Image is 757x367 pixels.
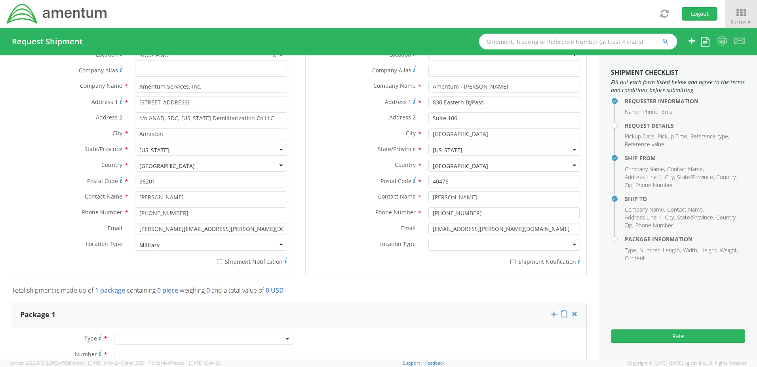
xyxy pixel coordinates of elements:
li: City [665,214,675,221]
span: master, [DATE] 11:04:24 [71,360,120,366]
span: Forms [730,18,751,26]
li: Length [663,246,681,254]
li: Country [716,173,737,181]
li: Contact Name [667,165,704,173]
h4: Ship To [625,196,745,202]
span: Contact Name [85,193,122,200]
span: Server: 2025.17.0-327f6347098 [10,360,120,366]
span: 0 USD [266,286,284,295]
span: Company Alias [372,66,411,74]
span: Address 1 [91,98,118,106]
span: ▼ [747,19,751,26]
p: Total shipment is made up of containing weighing and a total value of [12,286,587,299]
span: Remove all items [270,51,279,60]
h4: Package Information [625,236,745,242]
span: Postal Code [380,177,411,185]
div: [US_STATE] [433,146,462,154]
li: Company Name [625,206,665,214]
span: Address 1 [385,98,411,106]
a: Support [403,360,420,366]
li: Zip [625,221,633,229]
span: Copyright © [DATE]-[DATE] Agistix Inc., All Rights Reserved [627,360,747,366]
a: Feedback [425,360,445,366]
span: Phone Number [375,208,416,216]
span: State/Province [84,145,122,153]
label: Shipment Notification [135,256,287,266]
li: Pickup Date [625,132,656,140]
li: Contact Name [667,206,704,214]
span: Address 2 [389,114,416,121]
h4: Request Shipment [12,37,83,46]
li: Country [716,214,737,221]
li: Phone [643,108,660,116]
li: Zip [625,181,633,189]
div: [GEOGRAPHIC_DATA] [139,162,195,170]
button: Rate [611,329,745,343]
li: Reference type [690,132,729,140]
h4: Ship From [625,155,745,161]
li: Phone Number [635,181,673,189]
li: Width [683,246,698,254]
li: Pickup Time [658,132,689,140]
span: 0 [206,286,210,295]
span: Email [108,224,122,232]
li: Phone Number [635,221,673,229]
span: City [112,129,122,137]
li: Address Line 1 [625,214,663,221]
span: master, [DATE] 08:44:05 [172,360,221,366]
h3: Shipment Checklist [611,69,745,76]
li: Address Line 1 [625,173,663,181]
span: Type [84,335,97,342]
li: Email [662,108,675,116]
span: Client: 2025.17.0-cb14447 [121,360,221,366]
input: Shipment, Tracking or Reference Number (at least 4 chars) [479,34,677,49]
span: Company Name [373,82,416,89]
span: Fill out each form listed below and agree to the terms and conditions before submitting [611,78,745,94]
li: Content [625,254,645,262]
span: Location Type [86,240,122,248]
input: Shipment Notification [217,259,222,264]
span: Country [395,161,416,168]
span: Location Type [379,240,416,248]
span: Contact Name [378,193,416,200]
span: Number [75,350,97,358]
span: 1 package [95,286,125,295]
span: Postal Code [87,177,118,185]
h4: Request Details [625,123,745,129]
li: Type [625,246,637,254]
li: State/Province [677,214,714,221]
span: Address 2 [96,114,122,121]
li: Name [625,108,641,116]
span: Country [101,161,122,168]
div: [US_STATE] [139,146,169,154]
span: Location [96,51,118,58]
span: State/Province [378,145,416,153]
li: Number [639,246,661,254]
img: dyn-intl-logo-049831509241104b2a82.png [6,3,108,25]
li: City [665,173,675,181]
div: Military [139,241,160,249]
label: Shipment Notification [428,256,580,266]
span: Phone Number [82,208,122,216]
input: Shipment Notification [510,259,515,264]
button: Logout [682,7,717,21]
div: [GEOGRAPHIC_DATA] [433,162,488,170]
li: Height [700,246,718,254]
span: Location [389,51,411,58]
span: Company Alias [79,66,118,74]
span: City [406,129,416,137]
span: Company Name [80,82,122,89]
span: 0 piece [157,286,178,295]
span: Email [401,224,416,232]
li: Company Name [625,165,665,173]
li: State/Province [677,173,714,181]
span: SDCA_PMO [139,51,283,60]
li: Reference value [625,140,664,148]
h3: Package 1 [20,311,55,319]
h4: Requester Information [625,98,745,104]
li: Weight [720,246,738,254]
